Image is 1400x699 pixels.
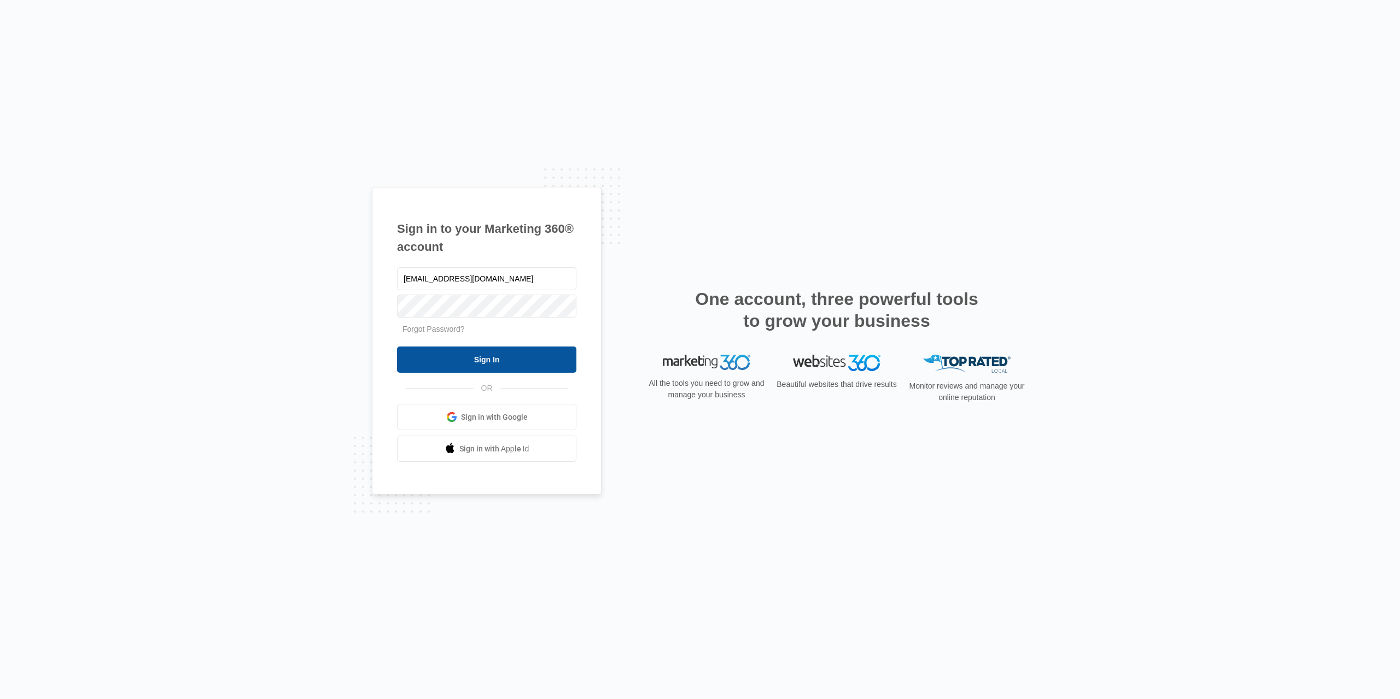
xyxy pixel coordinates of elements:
a: Forgot Password? [402,325,465,333]
a: Sign in with Google [397,404,576,430]
h2: One account, three powerful tools to grow your business [692,288,982,332]
p: Monitor reviews and manage your online reputation [906,380,1028,403]
span: Sign in with Google [461,412,528,423]
input: Sign In [397,346,576,373]
p: Beautiful websites that drive results [775,379,898,390]
input: Email [397,267,576,290]
img: Top Rated Local [923,355,1011,373]
p: All the tools you need to grow and manage your business [645,378,768,401]
img: Marketing 360 [663,355,750,370]
h1: Sign in to your Marketing 360® account [397,220,576,256]
span: OR [474,383,500,394]
a: Sign in with Apple Id [397,436,576,462]
img: Websites 360 [793,355,880,371]
span: Sign in with Apple Id [459,443,529,455]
